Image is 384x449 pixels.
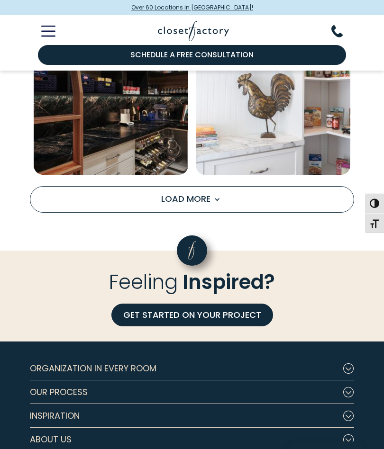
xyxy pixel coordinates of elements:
[30,26,55,37] button: Toggle Mobile Menu
[30,186,354,213] button: Load more inspiration gallery images
[30,404,354,428] button: Footer Subnav Button - Inspiration
[183,268,275,296] span: Inspired?
[365,193,384,213] button: Toggle High Contrast
[34,20,188,175] a: Open inspiration gallery to preview enlarged image
[331,25,354,37] button: Phone Number
[34,20,188,175] img: Pantry with black cabinetry, marble-look counters, woven baskets, and a wooden ladder for high sh...
[30,357,354,380] button: Footer Subnav Button - Organization in Every Room
[196,20,350,175] img: Charming pantry with white beadboard walls and marble counters
[131,3,253,12] span: Over 60 Locations in [GEOGRAPHIC_DATA]!
[38,45,346,65] a: Schedule a Free Consultation
[30,357,156,380] span: Organization in Every Room
[365,213,384,233] button: Toggle Font size
[158,21,229,41] img: Closet Factory Logo
[111,304,273,326] a: GET STARTED ON YOUR PROJECT
[109,268,178,296] span: Feeling
[196,20,350,175] a: Open inspiration gallery to preview enlarged image
[161,193,223,205] span: Load More
[30,380,88,404] span: Our Process
[30,380,354,404] button: Footer Subnav Button - Our Process
[30,404,80,428] span: Inspiration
